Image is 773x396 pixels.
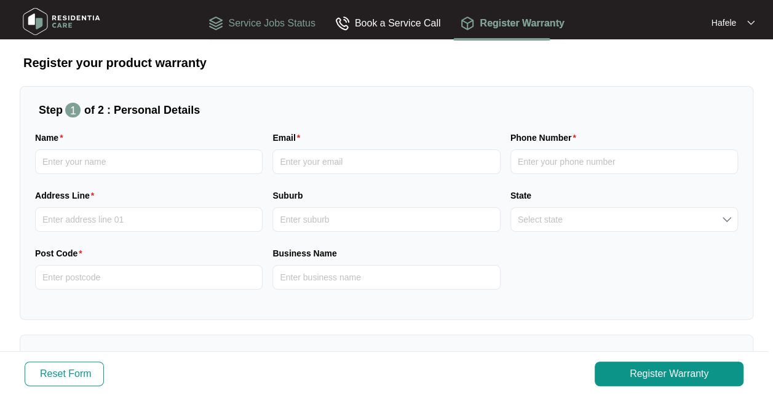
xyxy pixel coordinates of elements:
input: Email [272,149,500,174]
img: residentia care logo [18,3,105,40]
img: Book a Service Call icon [335,16,350,31]
label: Address Line [35,189,99,202]
label: Name [35,132,68,144]
p: Register your product warranty [23,54,753,71]
input: Phone Number [510,149,738,174]
label: Suburb [272,189,312,202]
input: Name [35,149,263,174]
div: Book a Service Call [335,15,441,31]
div: Register Warranty [460,15,564,31]
label: Email [272,132,305,144]
input: Suburb [272,207,500,232]
label: Phone Number [510,132,581,144]
p: 1 [70,102,76,119]
span: Reset Form [40,366,92,381]
label: State [510,189,541,202]
p: Step [39,350,62,367]
label: Business Name [272,247,346,259]
button: Reset Form [25,362,104,386]
div: Service Jobs Status [208,15,315,31]
p: of 2 : Product Details [84,350,189,367]
input: Address Line [35,207,263,232]
label: Post Code [35,247,87,259]
button: Register Warranty [595,362,743,386]
input: Post Code [35,265,263,290]
img: Register Warranty icon [460,16,475,31]
span: Register Warranty [630,366,708,381]
input: Business Name [272,265,500,290]
p: Step [39,101,63,119]
img: Service Jobs Status icon [208,16,223,31]
p: Hafele [712,17,736,29]
img: dropdown arrow [747,20,755,26]
p: of 2 : Personal Details [84,101,200,119]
